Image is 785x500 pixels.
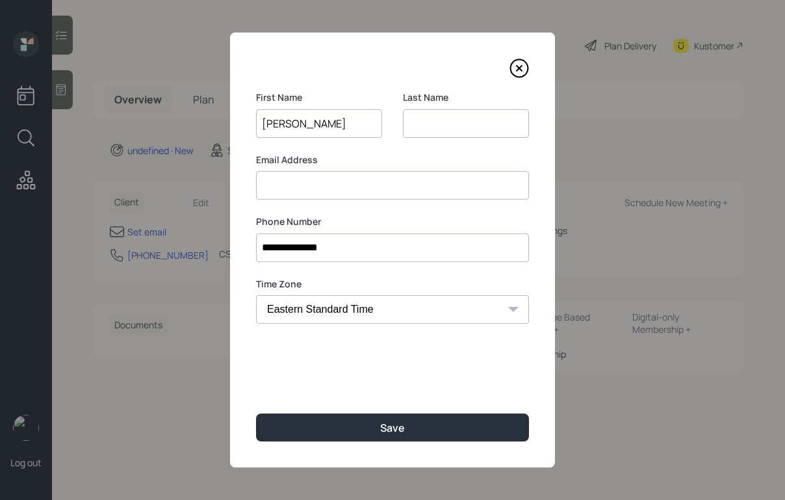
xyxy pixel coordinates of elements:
label: Phone Number [256,215,529,228]
label: Time Zone [256,278,529,291]
label: Email Address [256,153,529,166]
label: Last Name [403,91,529,104]
div: Save [380,421,405,435]
label: First Name [256,91,382,104]
button: Save [256,414,529,441]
